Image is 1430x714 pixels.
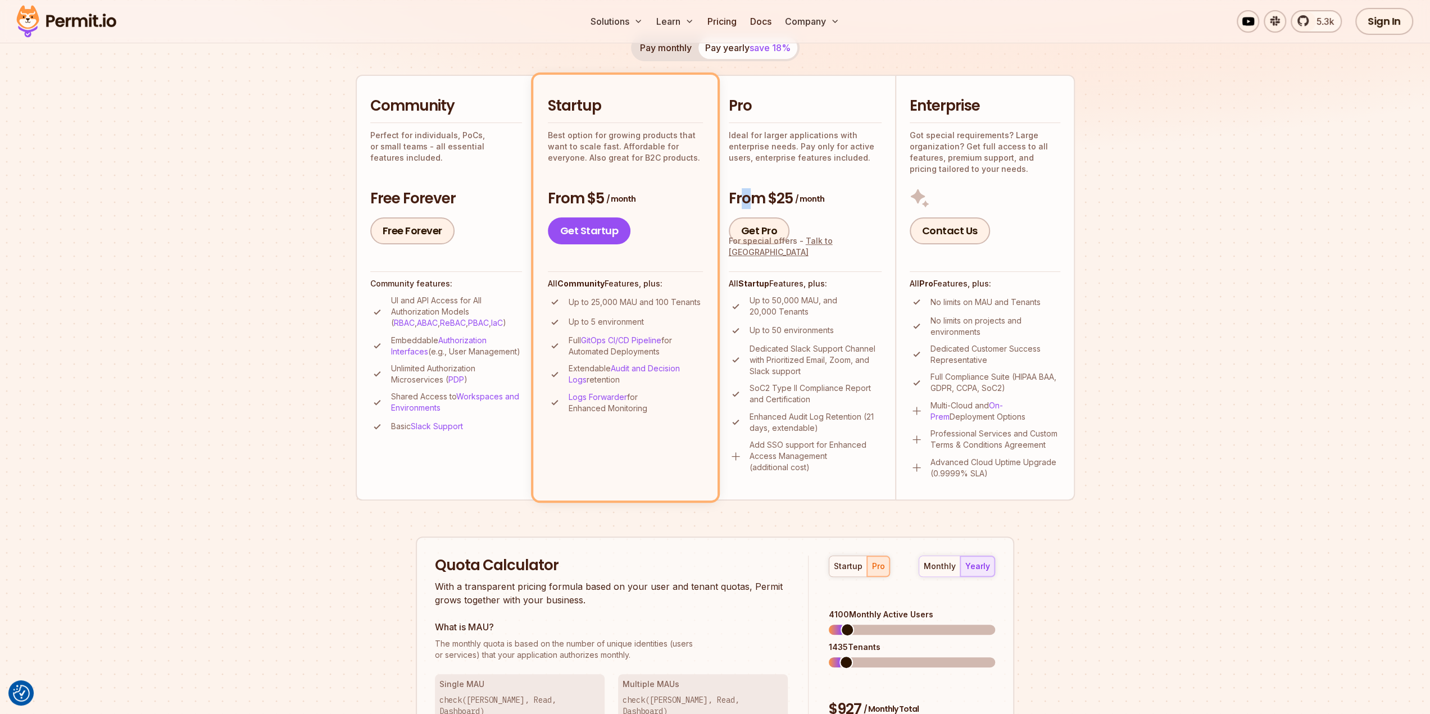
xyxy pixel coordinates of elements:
p: Up to 50 environments [750,325,834,336]
h4: All Features, plus: [910,278,1060,289]
h4: All Features, plus: [729,278,882,289]
button: Solutions [586,10,647,33]
p: Multi-Cloud and Deployment Options [930,400,1060,422]
p: Perfect for individuals, PoCs, or small teams - all essential features included. [370,130,522,163]
p: No limits on MAU and Tenants [930,297,1041,308]
a: Authorization Interfaces [391,335,487,356]
strong: Pro [919,279,933,288]
h3: From $5 [548,189,703,209]
h2: Enterprise [910,96,1060,116]
span: 5.3k [1310,15,1334,28]
a: ReBAC [440,318,466,328]
p: Dedicated Customer Success Representative [930,343,1060,366]
h3: Free Forever [370,189,522,209]
p: Dedicated Slack Support Channel with Prioritized Email, Zoom, and Slack support [750,343,882,377]
button: Consent Preferences [13,685,30,702]
div: For special offers - [729,235,882,258]
a: On-Prem [930,401,1003,421]
div: 4100 Monthly Active Users [829,609,995,620]
h3: From $25 [729,189,882,209]
p: Full Compliance Suite (HIPAA BAA, GDPR, CCPA, SoC2) [930,371,1060,394]
a: 5.3k [1291,10,1342,33]
h3: Single MAU [439,679,600,690]
a: Logs Forwarder [569,392,627,402]
div: monthly [924,561,956,572]
a: IaC [491,318,503,328]
p: Basic [391,421,463,432]
a: Audit and Decision Logs [569,363,680,384]
p: Embeddable (e.g., User Management) [391,335,522,357]
a: Get Pro [729,217,790,244]
strong: Community [557,279,605,288]
p: Best option for growing products that want to scale fast. Affordable for everyone. Also great for... [548,130,703,163]
a: PDP [448,375,464,384]
a: RBAC [394,318,415,328]
a: Free Forever [370,217,455,244]
p: With a transparent pricing formula based on your user and tenant quotas, Permit grows together wi... [435,580,788,607]
a: Sign In [1355,8,1413,35]
button: Company [780,10,844,33]
p: Ideal for larger applications with enterprise needs. Pay only for active users, enterprise featur... [729,130,882,163]
p: Shared Access to [391,391,522,413]
p: Extendable retention [569,363,703,385]
span: / month [795,193,824,204]
a: PBAC [468,318,489,328]
h2: Quota Calculator [435,556,788,576]
p: for Enhanced Monitoring [569,392,703,414]
h2: Startup [548,96,703,116]
p: UI and API Access for All Authorization Models ( , , , , ) [391,295,522,329]
h4: All Features, plus: [548,278,703,289]
h2: Community [370,96,522,116]
p: SoC2 Type II Compliance Report and Certification [750,383,882,405]
p: or services) that your application authorizes monthly. [435,638,788,661]
a: GitOps CI/CD Pipeline [581,335,661,345]
h3: What is MAU? [435,620,788,634]
div: 1435 Tenants [829,642,995,653]
a: Slack Support [411,421,463,431]
p: Add SSO support for Enhanced Access Management (additional cost) [750,439,882,473]
a: Pricing [703,10,741,33]
p: Up to 25,000 MAU and 100 Tenants [569,297,701,308]
p: Got special requirements? Large organization? Get full access to all features, premium support, a... [910,130,1060,175]
button: Learn [652,10,698,33]
button: Pay monthly [633,37,698,59]
h4: Community features: [370,278,522,289]
span: The monthly quota is based on the number of unique identities (users [435,638,788,649]
div: startup [834,561,862,572]
p: Advanced Cloud Uptime Upgrade (0.9999% SLA) [930,457,1060,479]
img: Permit logo [11,2,121,40]
p: Professional Services and Custom Terms & Conditions Agreement [930,428,1060,451]
a: Get Startup [548,217,631,244]
p: Up to 50,000 MAU, and 20,000 Tenants [750,295,882,317]
strong: Startup [738,279,769,288]
p: Full for Automated Deployments [569,335,703,357]
p: Unlimited Authorization Microservices ( ) [391,363,522,385]
a: Contact Us [910,217,990,244]
a: Docs [746,10,776,33]
img: Revisit consent button [13,685,30,702]
p: Enhanced Audit Log Retention (21 days, extendable) [750,411,882,434]
span: / month [606,193,635,204]
h2: Pro [729,96,882,116]
h3: Multiple MAUs [623,679,783,690]
p: No limits on projects and environments [930,315,1060,338]
a: ABAC [417,318,438,328]
p: Up to 5 environment [569,316,644,328]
